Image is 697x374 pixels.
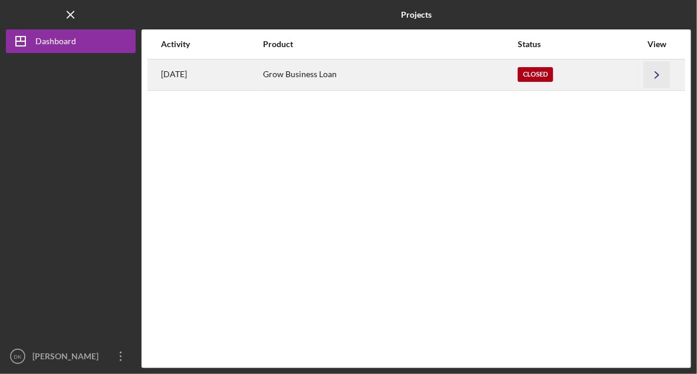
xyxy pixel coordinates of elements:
[161,69,187,79] time: 2025-06-12 19:02
[518,67,553,82] div: Closed
[29,345,106,371] div: [PERSON_NAME]
[6,345,136,368] button: DK[PERSON_NAME]
[161,39,262,49] div: Activity
[263,39,517,49] div: Product
[518,39,641,49] div: Status
[14,353,22,360] text: DK
[6,29,136,53] button: Dashboard
[401,10,432,19] b: Projects
[642,39,672,49] div: View
[35,29,76,56] div: Dashboard
[263,60,517,90] div: Grow Business Loan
